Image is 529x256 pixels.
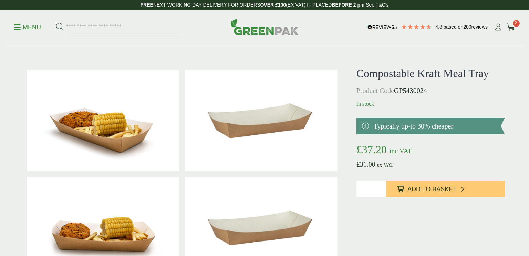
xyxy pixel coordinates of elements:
[407,186,457,193] span: Add to Basket
[332,2,364,8] strong: BEFORE 2 pm
[230,19,299,35] img: GreenPak Supplies
[471,24,488,30] span: reviews
[366,2,388,8] a: See T&C's
[356,87,394,94] span: Product Code
[367,25,397,30] img: REVIEWS.io
[14,23,41,31] p: Menu
[14,23,41,30] a: Menu
[356,143,362,156] span: £
[27,70,179,171] img: IMG_5658
[390,147,412,155] span: inc VAT
[463,24,471,30] span: 200
[356,161,360,168] span: £
[356,85,505,96] p: GP5430024
[140,2,153,8] strong: FREE
[435,24,443,30] span: 4.8
[185,70,337,171] img: Compostable Kraft Meal Tray 0
[401,24,432,30] div: 4.79 Stars
[507,22,515,32] a: 2
[507,24,515,31] i: Cart
[444,24,464,30] span: Based on
[386,181,505,197] button: Add to Basket
[356,143,387,156] bdi: 37.20
[513,20,520,27] span: 2
[356,100,505,108] p: In stock
[260,2,286,8] strong: OVER £100
[377,162,394,168] span: ex VAT
[356,67,505,80] h1: Compostable Kraft Meal Tray
[494,24,502,31] i: My Account
[356,161,375,168] bdi: 31.00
